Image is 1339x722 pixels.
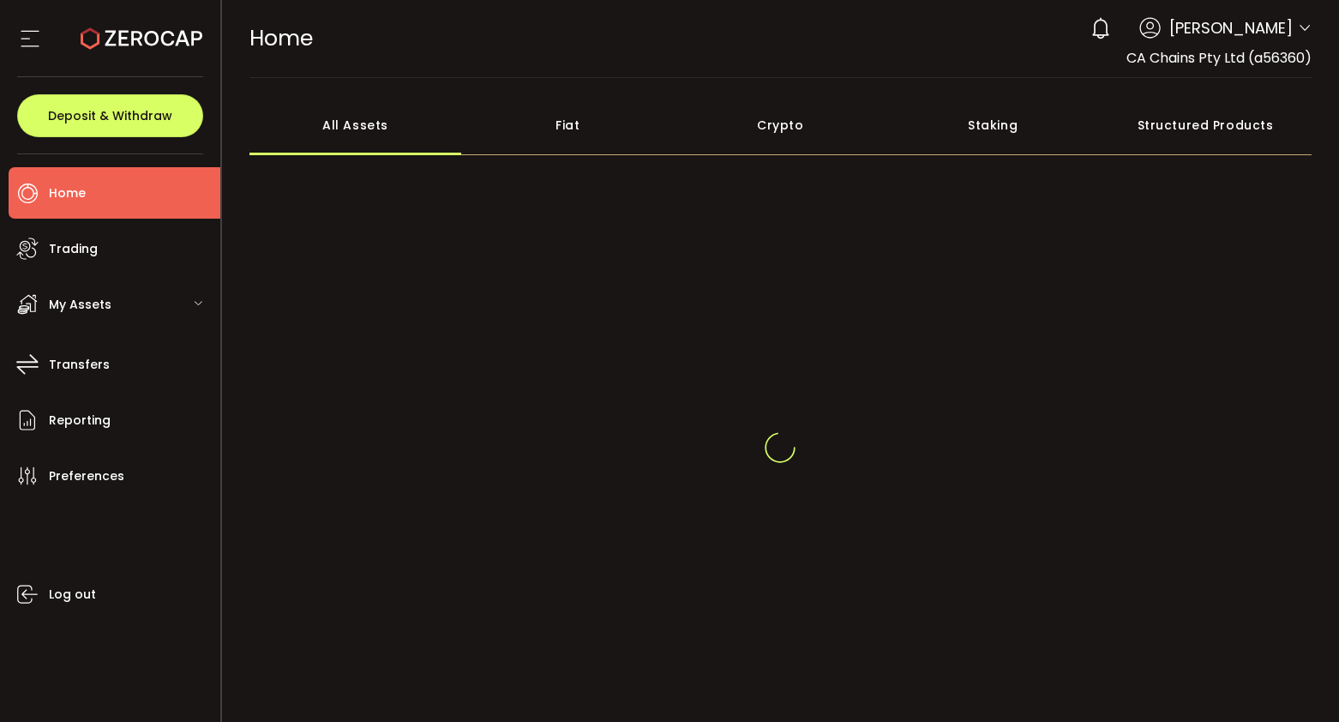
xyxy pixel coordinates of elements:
[249,23,313,53] span: Home
[48,110,172,122] span: Deposit & Withdraw
[49,181,86,206] span: Home
[886,95,1099,155] div: Staking
[1126,48,1312,68] span: CA Chains Pty Ltd (a56360)
[17,94,203,137] button: Deposit & Withdraw
[49,408,111,433] span: Reporting
[49,582,96,607] span: Log out
[49,237,98,262] span: Trading
[49,292,111,317] span: My Assets
[461,95,674,155] div: Fiat
[249,95,462,155] div: All Assets
[1169,16,1293,39] span: [PERSON_NAME]
[49,464,124,489] span: Preferences
[1099,95,1312,155] div: Structured Products
[674,95,886,155] div: Crypto
[49,352,110,377] span: Transfers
